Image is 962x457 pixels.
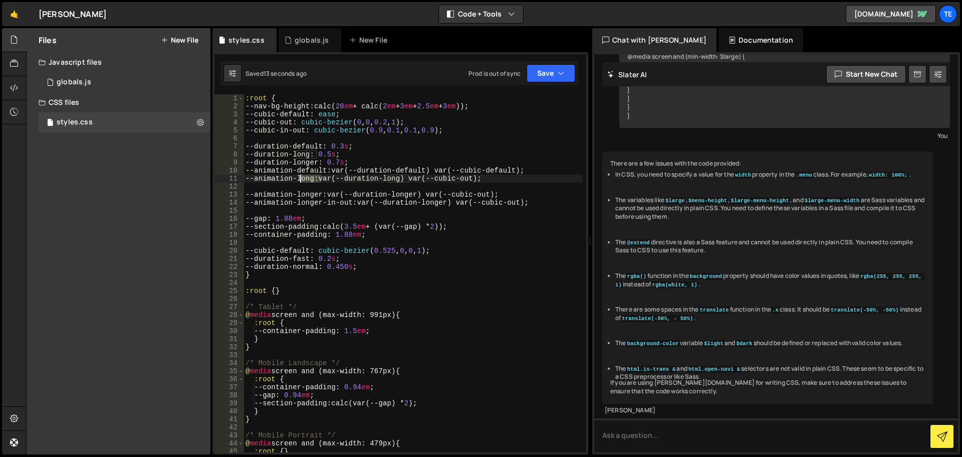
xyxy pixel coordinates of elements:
div: 30 [214,327,244,335]
div: 25 [214,287,244,295]
div: 4 [214,118,244,126]
div: [PERSON_NAME] [39,8,107,20]
code: width [734,172,752,179]
div: 21 [214,255,244,263]
div: 42 [214,423,244,431]
div: 41 [214,415,244,423]
div: 13 seconds ago [264,69,307,78]
div: globals.js [295,35,329,45]
code: @extend [626,239,650,246]
button: Code + Tools [439,5,523,23]
code: background-color [626,340,679,347]
div: Saved [246,69,307,78]
code: rgba() [626,273,647,280]
div: 40 [214,407,244,415]
div: styles.css [57,118,93,127]
div: 43 [214,431,244,439]
li: The variables like , , , and are Sass variables and cannot be used directly in plain CSS. You nee... [615,196,925,221]
code: rgba(white, 1) [651,281,698,288]
div: 26 [214,295,244,303]
div: 27 [214,303,244,311]
div: Javascript files [27,52,210,72]
div: 3 [214,110,244,118]
div: 11 [214,175,244,183]
div: 7 [214,142,244,150]
a: 🤙 [2,2,27,26]
div: 19 [214,239,244,247]
div: 18 [214,231,244,239]
div: 10 [214,167,244,175]
code: $large-menu-height [730,197,790,204]
div: 44 [214,439,244,447]
code: $large-menu-width [804,197,861,204]
code: width: 100%; [868,172,909,179]
div: Chat with [PERSON_NAME] [592,28,716,52]
li: In CSS, you need to specify a value for the property in the class. For example, . [615,171,925,179]
div: 28 [214,311,244,319]
div: 14 [214,199,244,207]
div: 35 [214,367,244,375]
code: $large [664,197,686,204]
div: 39 [214,399,244,407]
div: 5 [214,126,244,134]
div: [PERSON_NAME] [605,406,930,415]
div: styles.css [228,35,265,45]
div: 16 [214,215,244,223]
div: 32 [214,343,244,351]
div: New File [349,35,391,45]
code: html.is-trans & [626,366,676,373]
a: Te [939,5,957,23]
div: 34 [214,359,244,367]
div: 12 [214,183,244,191]
div: 16160/43434.js [39,72,210,92]
a: [DOMAIN_NAME] [846,5,936,23]
code: $menu-height [687,197,729,204]
div: Prod is out of sync [468,69,521,78]
div: 9 [214,159,244,167]
div: globals.js [57,78,91,87]
h2: Files [39,35,57,46]
code: rgba(255, 255, 255, 1) [615,273,925,288]
div: 38 [214,391,244,399]
div: 31 [214,335,244,343]
button: New File [161,36,198,44]
code: $dark [735,340,753,347]
button: Save [527,64,575,82]
code: background [689,273,724,280]
div: 13 [214,191,244,199]
div: 29 [214,319,244,327]
div: 36 [214,375,244,383]
code: $light [703,340,725,347]
div: Documentation [718,28,803,52]
code: .menu [795,172,813,179]
div: CSS files [27,92,210,112]
code: translate(-50%, - 50%) [621,315,694,322]
h2: Slater AI [607,70,647,79]
div: You [622,130,947,141]
div: 45 [214,447,244,455]
div: 16160/43441.css [39,112,210,132]
button: Start new chat [826,65,906,83]
div: 8 [214,150,244,159]
li: The directive is also a Sass feature and cannot be used directly in plain CSS. You need to compil... [615,238,925,255]
div: 1 [214,94,244,102]
div: 33 [214,351,244,359]
div: 20 [214,247,244,255]
div: There are a few issues with the code provided: If you are using [PERSON_NAME][DOMAIN_NAME] for wr... [602,151,933,403]
code: .x [771,307,780,314]
div: 22 [214,263,244,271]
div: 37 [214,383,244,391]
div: 15 [214,207,244,215]
code: html.open-navi & [687,366,741,373]
div: 23 [214,271,244,279]
code: translate(-50%, -50%) [830,307,900,314]
div: 2 [214,102,244,110]
li: The and selectors are not valid in plain CSS. These seem to be specific to a CSS preprocessor lik... [615,365,925,382]
div: 24 [214,279,244,287]
li: There are some spaces in the function in the class. It should be instead of . [615,306,925,323]
li: The function in the property should have color values in quotes, like instead of . [615,272,925,289]
code: translate [698,307,730,314]
div: 6 [214,134,244,142]
li: The variable and should be defined or replaced with valid color values. [615,339,925,348]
